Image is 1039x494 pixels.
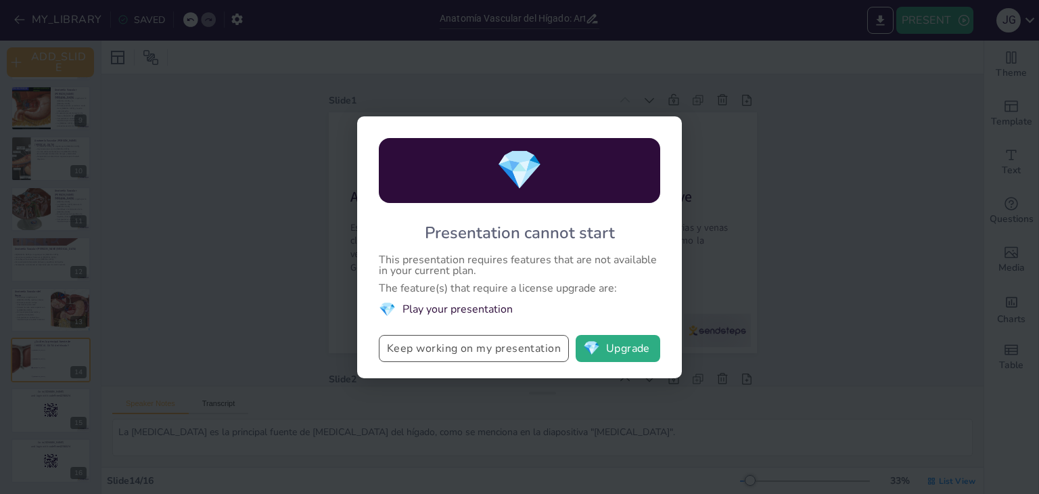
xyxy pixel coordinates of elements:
[425,222,615,244] div: Presentation cannot start
[496,144,543,196] span: diamond
[379,283,660,294] div: The feature(s) that require a license upgrade are:
[576,335,660,362] button: diamondUpgrade
[379,300,660,319] li: Play your presentation
[379,335,569,362] button: Keep working on my presentation
[583,342,600,355] span: diamond
[379,300,396,319] span: diamond
[379,254,660,276] div: This presentation requires features that are not available in your current plan.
